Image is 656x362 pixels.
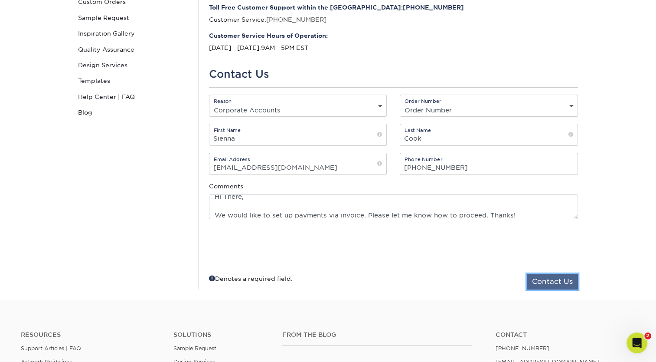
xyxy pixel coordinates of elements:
iframe: reCAPTCHA [446,230,578,263]
h4: From the Blog [282,331,472,339]
div: Denotes a required field. [209,274,293,283]
a: Inspiration Gallery [75,26,192,41]
a: [PHONE_NUMBER] [403,4,464,11]
h4: Resources [21,331,160,339]
h4: Solutions [173,331,269,339]
span: 2 [644,332,651,339]
iframe: Intercom live chat [627,332,647,353]
a: Sample Request [75,10,192,26]
h1: Contact Us [209,68,578,81]
button: Contact Us [527,274,578,290]
span: [DATE] - [DATE]: [209,44,261,51]
a: Blog [75,105,192,120]
a: Sample Request [173,345,216,352]
a: Quality Assurance [75,42,192,57]
p: Customer Service: [209,3,578,24]
strong: Toll Free Customer Support within the [GEOGRAPHIC_DATA]: [209,3,578,12]
p: 9AM - 5PM EST [209,31,578,53]
a: Design Services [75,57,192,73]
a: [PHONE_NUMBER] [496,345,549,352]
a: Help Center | FAQ [75,89,192,105]
a: Contact [496,331,635,339]
label: Comments [209,182,243,191]
a: [PHONE_NUMBER] [266,16,326,23]
strong: Customer Service Hours of Operation: [209,31,578,40]
a: Templates [75,73,192,89]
